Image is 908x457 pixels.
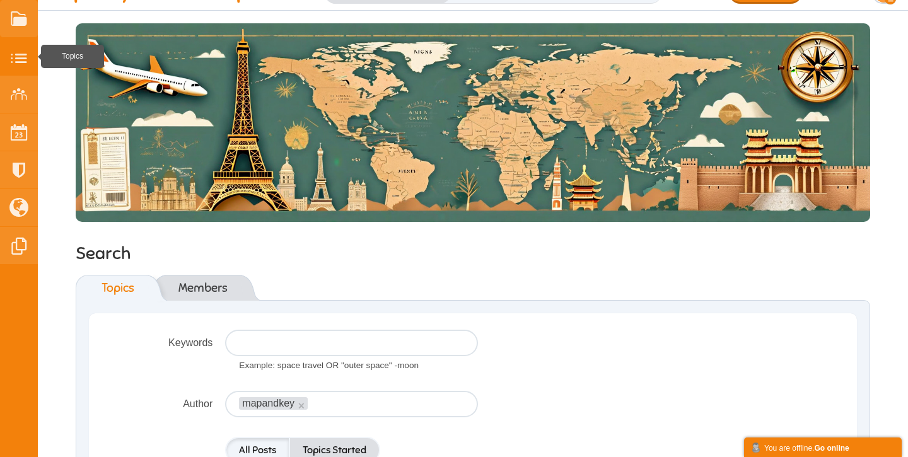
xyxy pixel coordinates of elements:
[166,275,240,301] a: Members
[76,241,131,265] h2: Search
[814,444,849,453] strong: Go online
[102,391,225,412] label: Author
[76,275,147,301] a: Topics
[225,359,478,371] small: Example: space travel OR "outer space" -moon
[298,400,307,413] a: ×
[750,441,895,454] div: You are offline.
[240,398,307,409] span: mapandkey
[41,45,104,68] span: Topics
[102,330,225,350] label: Keywords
